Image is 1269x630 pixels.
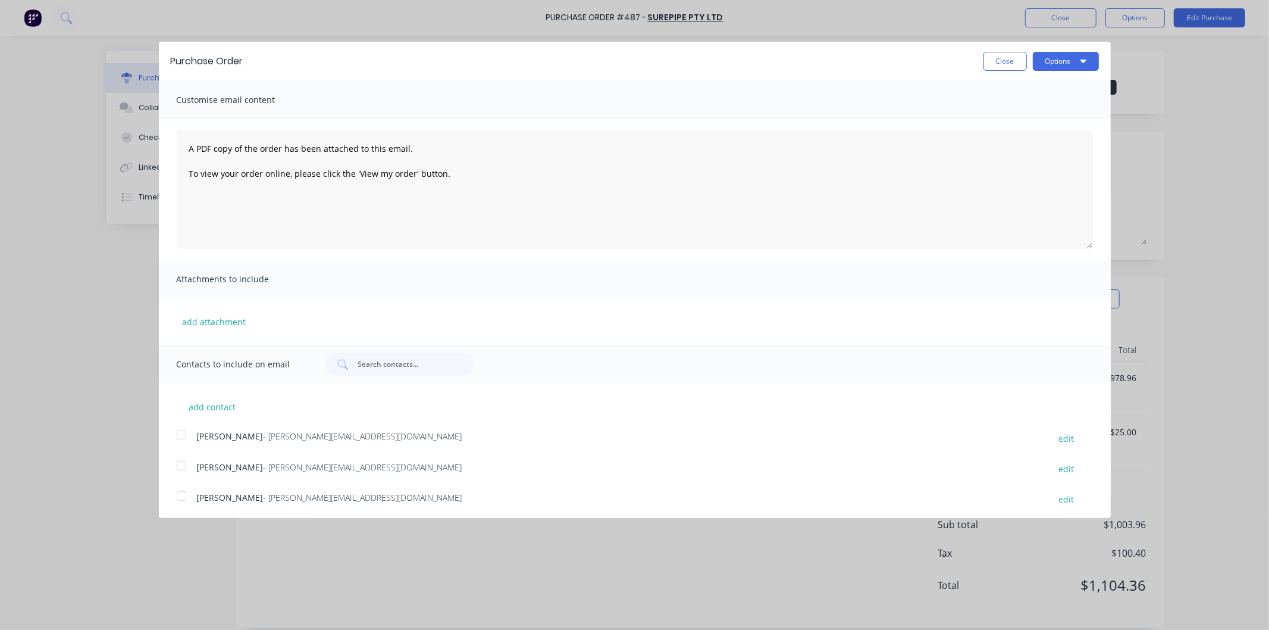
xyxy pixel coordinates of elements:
button: Options [1033,52,1099,71]
button: edit [1052,461,1082,477]
span: [PERSON_NAME] [197,492,264,503]
span: [PERSON_NAME] [197,461,264,473]
span: - [PERSON_NAME][EMAIL_ADDRESS][DOMAIN_NAME] [264,492,462,503]
span: - [PERSON_NAME][EMAIL_ADDRESS][DOMAIN_NAME] [264,461,462,473]
input: Search contacts... [357,358,456,370]
button: add contact [177,398,248,416]
button: add attachment [177,313,252,330]
button: edit [1052,491,1082,507]
span: - [PERSON_NAME][EMAIL_ADDRESS][DOMAIN_NAME] [264,431,462,442]
textarea: A PDF copy of the order has been attached to this email. To view your order online, please click ... [177,130,1093,249]
span: Attachments to include [177,271,308,288]
div: Purchase Order [171,54,243,68]
span: [PERSON_NAME] [197,431,264,442]
button: edit [1052,430,1082,446]
span: Customise email content [177,92,308,108]
span: Contacts to include on email [177,356,308,373]
button: Close [983,52,1027,71]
